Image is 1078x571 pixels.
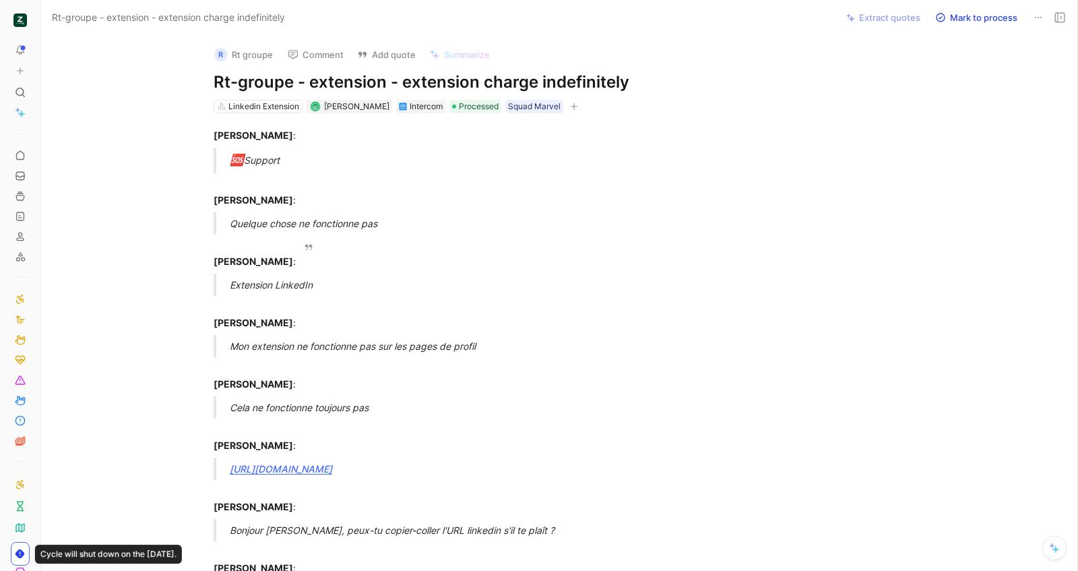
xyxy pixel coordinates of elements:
span: 🆘 [230,153,244,167]
button: Summarize [423,45,496,64]
strong: [PERSON_NAME] [214,317,293,328]
span: [PERSON_NAME] [324,101,389,111]
h1: Rt-groupe - extension - extension charge indefinitely [214,71,680,93]
div: : [214,363,680,391]
div: : [214,240,680,268]
div: R [214,48,228,61]
strong: [PERSON_NAME] [214,440,293,451]
div: Intercom [410,100,443,113]
strong: [PERSON_NAME] [214,501,293,512]
div: Mon extension ne fonctionne pas sur les pages de profil [230,339,696,353]
img: ZELIQ [13,13,27,27]
div: Processed [449,100,501,113]
button: Extract quotes [840,8,926,27]
div: : [214,128,680,142]
div: Quelque chose ne fonctionne pas [230,216,696,231]
div: Bonjour [PERSON_NAME], peux-tu copier-coller l'URL linkedin s'il te plaît ? [230,523,696,537]
a: [URL][DOMAIN_NAME] [230,463,332,475]
span: Summarize [444,49,490,61]
div: Cela ne fonctionne toujours pas [230,400,696,415]
div: Support [230,152,696,169]
button: Mark to process [929,8,1023,27]
div: : [214,301,680,330]
div: Linkedin Extension [228,100,299,113]
button: ZELIQ [11,11,30,30]
strong: [PERSON_NAME] [214,194,293,206]
div: Cycle will shut down on the [DATE]. [35,545,182,564]
button: Comment [282,45,350,64]
strong: [PERSON_NAME] [214,256,293,267]
div: : [214,485,680,514]
span: Rt-groupe - extension - extension charge indefinitely [52,9,285,26]
div: Squad Marvel [508,100,561,113]
button: Add quote [351,45,422,64]
div: Extension LinkedIn [230,278,696,292]
span: Processed [459,100,499,113]
div: : [214,179,680,207]
div: : [214,424,680,452]
button: RRt groupe [208,44,279,65]
strong: [PERSON_NAME] [214,378,293,390]
img: avatar [312,103,319,111]
strong: [PERSON_NAME] [214,129,293,141]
